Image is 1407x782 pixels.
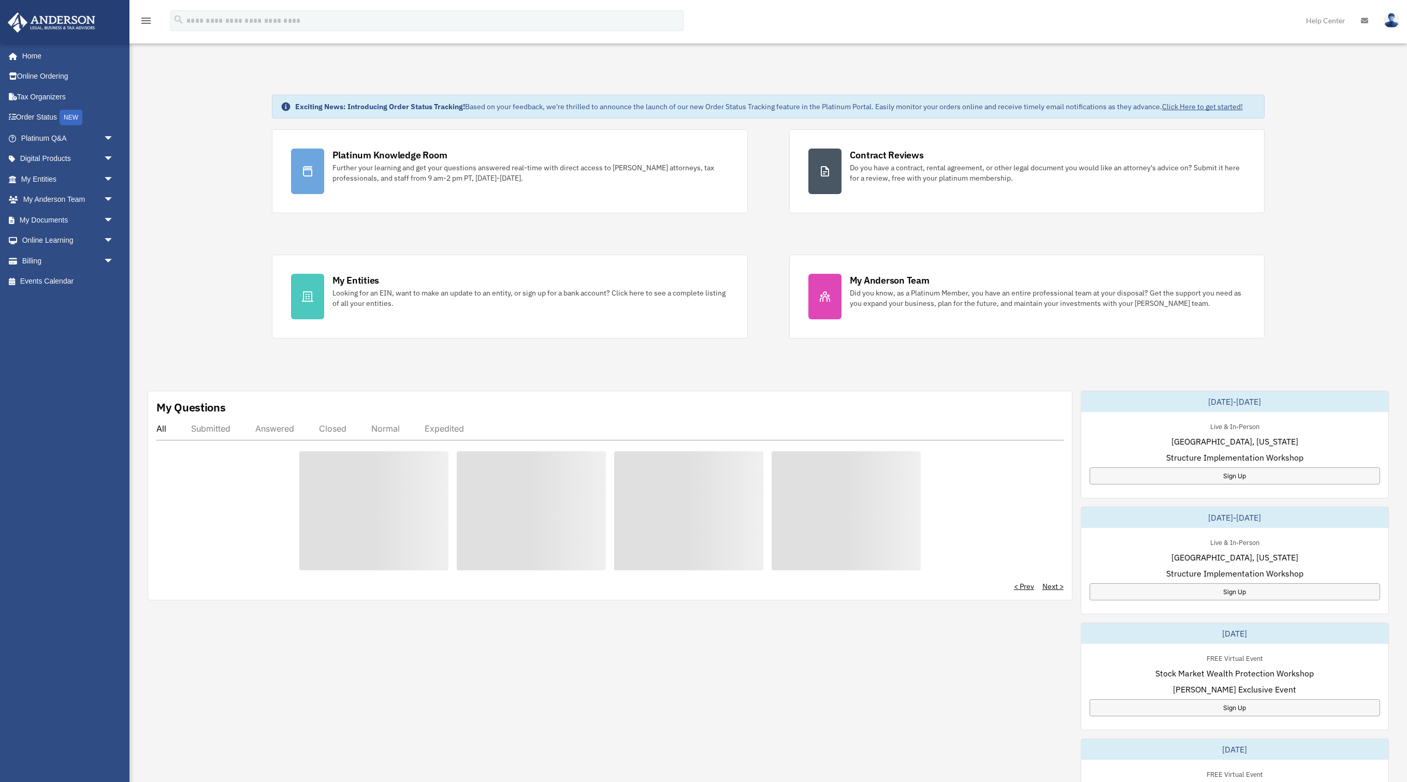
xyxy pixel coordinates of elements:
span: Stock Market Wealth Protection Workshop [1155,667,1314,680]
span: arrow_drop_down [104,149,124,170]
div: [DATE]-[DATE] [1081,507,1388,528]
div: FREE Virtual Event [1198,768,1271,779]
div: Did you know, as a Platinum Member, you have an entire professional team at your disposal? Get th... [850,288,1246,308]
div: Further your learning and get your questions answered real-time with direct access to [PERSON_NAM... [332,163,729,183]
div: Looking for an EIN, want to make an update to an entity, or sign up for a bank account? Click her... [332,288,729,308]
div: [DATE] [1081,623,1388,644]
span: [PERSON_NAME] Exclusive Event [1173,683,1296,696]
i: search [173,14,184,25]
a: Platinum Q&Aarrow_drop_down [7,128,129,149]
a: Events Calendar [7,271,129,292]
a: My Entitiesarrow_drop_down [7,169,129,189]
img: User Pic [1384,13,1399,28]
a: Click Here to get started! [1162,102,1243,111]
div: Based on your feedback, we're thrilled to announce the launch of our new Order Status Tracking fe... [295,101,1243,112]
a: My Entities Looking for an EIN, want to make an update to an entity, or sign up for a bank accoun... [272,255,748,338]
a: Sign Up [1090,467,1380,484]
span: arrow_drop_down [104,128,124,149]
span: arrow_drop_down [104,189,124,211]
a: My Anderson Team Did you know, as a Platinum Member, you have an entire professional team at your... [789,255,1265,338]
div: Answered [255,423,294,434]
div: My Entities [332,274,379,287]
i: menu [140,14,152,27]
a: Order StatusNEW [7,107,129,128]
div: Contract Reviews [850,149,924,161]
span: [GEOGRAPHIC_DATA], [US_STATE] [1171,435,1298,448]
span: arrow_drop_down [104,230,124,252]
div: Live & In-Person [1202,420,1268,431]
div: Closed [319,423,346,434]
a: Sign Up [1090,583,1380,600]
a: My Documentsarrow_drop_down [7,210,129,230]
div: My Questions [156,400,226,415]
span: [GEOGRAPHIC_DATA], [US_STATE] [1171,551,1298,564]
div: All [156,423,166,434]
div: Normal [371,423,400,434]
a: menu [140,18,152,27]
a: Tax Organizers [7,86,129,107]
a: < Prev [1014,581,1034,592]
span: Structure Implementation Workshop [1166,567,1303,580]
a: Platinum Knowledge Room Further your learning and get your questions answered real-time with dire... [272,129,748,213]
img: Anderson Advisors Platinum Portal [5,12,98,33]
span: arrow_drop_down [104,250,124,272]
strong: Exciting News: Introducing Order Status Tracking! [295,102,465,111]
div: FREE Virtual Event [1198,652,1271,663]
a: Contract Reviews Do you have a contract, rental agreement, or other legal document you would like... [789,129,1265,213]
a: Sign Up [1090,699,1380,716]
div: [DATE]-[DATE] [1081,391,1388,412]
div: My Anderson Team [850,274,930,287]
a: Home [7,46,124,66]
a: Online Learningarrow_drop_down [7,230,129,251]
div: Submitted [191,423,230,434]
span: arrow_drop_down [104,169,124,190]
span: Structure Implementation Workshop [1166,451,1303,464]
a: Digital Productsarrow_drop_down [7,149,129,169]
div: Platinum Knowledge Room [332,149,447,161]
a: Billingarrow_drop_down [7,250,129,271]
div: NEW [60,110,82,125]
div: Live & In-Person [1202,536,1268,547]
div: Do you have a contract, rental agreement, or other legal document you would like an attorney's ad... [850,163,1246,183]
a: My Anderson Teamarrow_drop_down [7,189,129,210]
a: Next > [1042,581,1064,592]
div: [DATE] [1081,739,1388,760]
div: Expedited [425,423,464,434]
span: arrow_drop_down [104,210,124,231]
a: Online Ordering [7,66,129,87]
